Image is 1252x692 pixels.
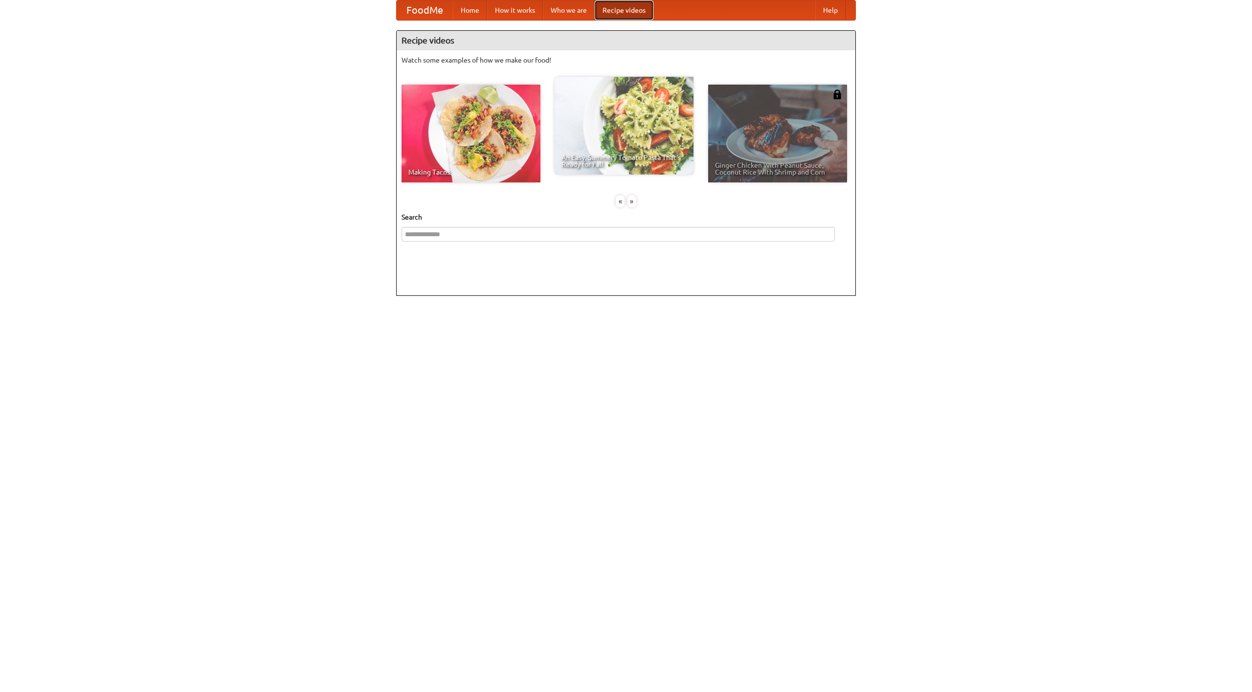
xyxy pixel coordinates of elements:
a: FoodMe [397,0,453,20]
img: 483408.png [832,89,842,99]
span: Making Tacos [408,169,534,176]
div: » [627,195,636,207]
a: Recipe videos [595,0,653,20]
h4: Recipe videos [397,31,855,50]
a: Making Tacos [402,85,540,182]
span: An Easy, Summery Tomato Pasta That's Ready for Fall [561,154,687,168]
a: An Easy, Summery Tomato Pasta That's Ready for Fall [555,77,693,175]
h5: Search [402,212,850,222]
div: « [616,195,625,207]
a: Help [815,0,846,20]
a: Who we are [543,0,595,20]
a: How it works [487,0,543,20]
a: Home [453,0,487,20]
p: Watch some examples of how we make our food! [402,55,850,65]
